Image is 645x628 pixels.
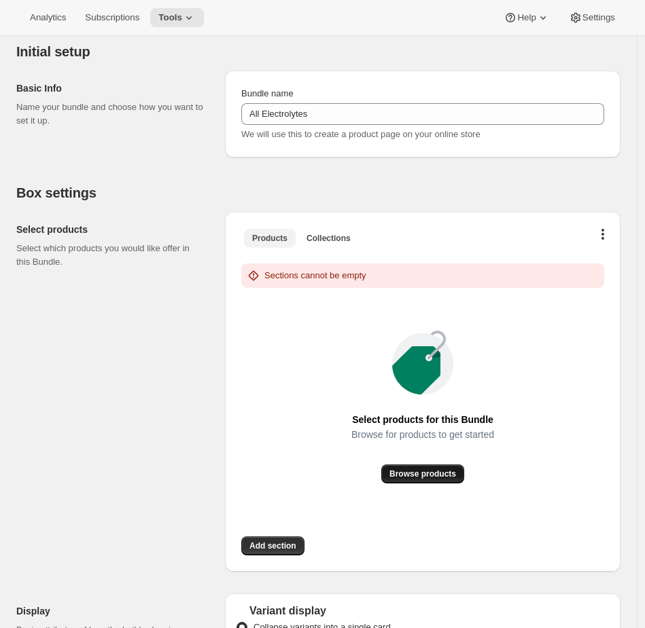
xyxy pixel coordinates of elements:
[241,88,294,98] span: Bundle name
[30,12,66,23] span: Analytics
[351,425,494,444] span: Browse for products to get started
[150,8,204,27] button: Tools
[264,269,366,282] p: Sections cannot be empty
[16,100,203,128] p: Name your bundle and choose how you want to set it up.
[16,604,203,618] h2: Display
[352,410,493,429] span: Select products for this Bundle
[77,8,147,27] button: Subscriptions
[241,536,304,555] button: Add section
[16,223,203,236] h2: Select products
[16,43,621,60] h2: Initial setup
[582,12,615,23] span: Settings
[22,8,74,27] button: Analytics
[252,233,287,244] span: Products
[16,242,203,269] p: Select which products you would like offer in this Bundle.
[241,129,481,139] span: We will use this to create a product page on your online store
[561,8,623,27] button: Settings
[307,233,351,244] span: Collections
[236,604,610,618] div: Variant display
[517,12,536,23] span: Help
[249,540,296,551] span: Add section
[16,81,203,95] h2: Basic Info
[158,12,182,23] span: Tools
[495,8,557,27] button: Help
[389,468,456,479] span: Browse products
[85,12,139,23] span: Subscriptions
[381,464,464,483] button: Browse products
[16,185,621,201] h2: Box settings
[241,103,604,125] input: ie. Smoothie box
